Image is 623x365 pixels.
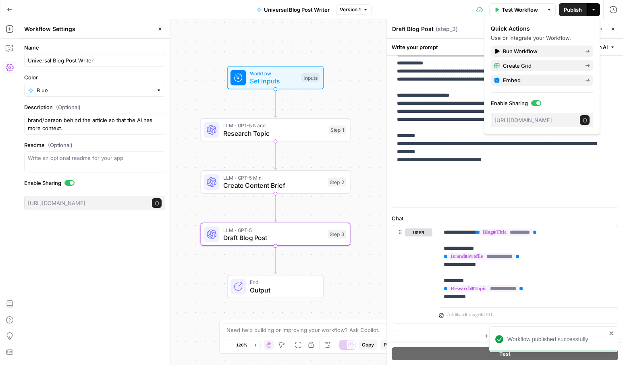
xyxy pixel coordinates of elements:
span: Workflow [250,69,298,77]
span: Output [250,285,316,295]
span: Run Workflow [503,47,579,55]
label: Enable Sharing [491,99,593,107]
span: End [250,278,316,286]
span: LLM · GPT-5 [223,226,324,234]
g: Edge from step_2 to step_3 [274,194,277,222]
button: Test [392,347,618,360]
label: Name [24,44,165,52]
label: Enable Sharing [24,179,165,187]
div: LLM · GPT-5 NanoResearch TopicStep 1 [201,118,351,142]
g: Edge from step_1 to step_2 [274,141,277,170]
div: Workflow published successfully [507,335,606,343]
span: Research Topic [223,129,325,138]
textarea: Draft Blog Post [392,25,434,33]
span: (Optional) [48,141,73,149]
span: Draft Blog Post [223,233,324,243]
div: Step 3 [328,230,346,239]
label: Description [24,103,165,111]
button: user [405,228,432,236]
button: close [609,330,615,336]
textarea: Enter the title of the blog you're envisioning and let the AI create a first draft for you in min... [28,116,162,132]
span: Create Content Brief [223,180,324,190]
span: Test Workflow [502,6,538,14]
label: Chat [392,214,618,222]
label: Readme [24,141,165,149]
span: Create Grid [503,62,579,70]
div: WorkflowSet InputsInputs [201,66,351,89]
span: LLM · GPT-5 Mini [223,174,324,182]
input: Untitled [28,56,162,64]
label: Color [24,73,165,81]
span: Publish [564,6,582,14]
span: Set Inputs [250,76,298,86]
span: (Optional) [56,103,81,111]
button: Version 1 [336,4,372,15]
g: Edge from step_3 to end [274,246,277,274]
span: Use or integrate your Workflow. [491,35,571,41]
span: Embed [503,76,579,84]
div: user [392,225,432,324]
button: Universal Blog Post Writer [252,3,334,16]
button: Paste [380,340,400,350]
div: Quick Actions [491,25,593,33]
input: Blue [37,86,153,94]
button: Publish [559,3,587,16]
div: LLM · GPT-5 MiniCreate Content BriefStep 2 [201,170,351,194]
span: Test [499,350,511,358]
span: ( step_3 ) [436,25,458,33]
span: LLM · GPT-5 Nano [223,122,325,129]
span: Version 1 [340,6,361,13]
g: Edge from start to step_1 [274,89,277,118]
div: Step 2 [328,178,346,187]
div: Workflow Settings [24,25,152,33]
button: Copy [359,340,377,350]
div: EndOutput [201,275,351,298]
div: LLM · GPT-5Draft Blog PostStep 3 [201,223,351,246]
div: Inputs [301,73,319,82]
span: Universal Blog Post Writer [264,6,330,14]
span: 120% [236,342,247,348]
span: Copy [362,341,374,348]
button: Add Message [392,330,618,342]
button: Test Workflow [489,3,543,16]
div: Step 1 [329,126,346,135]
